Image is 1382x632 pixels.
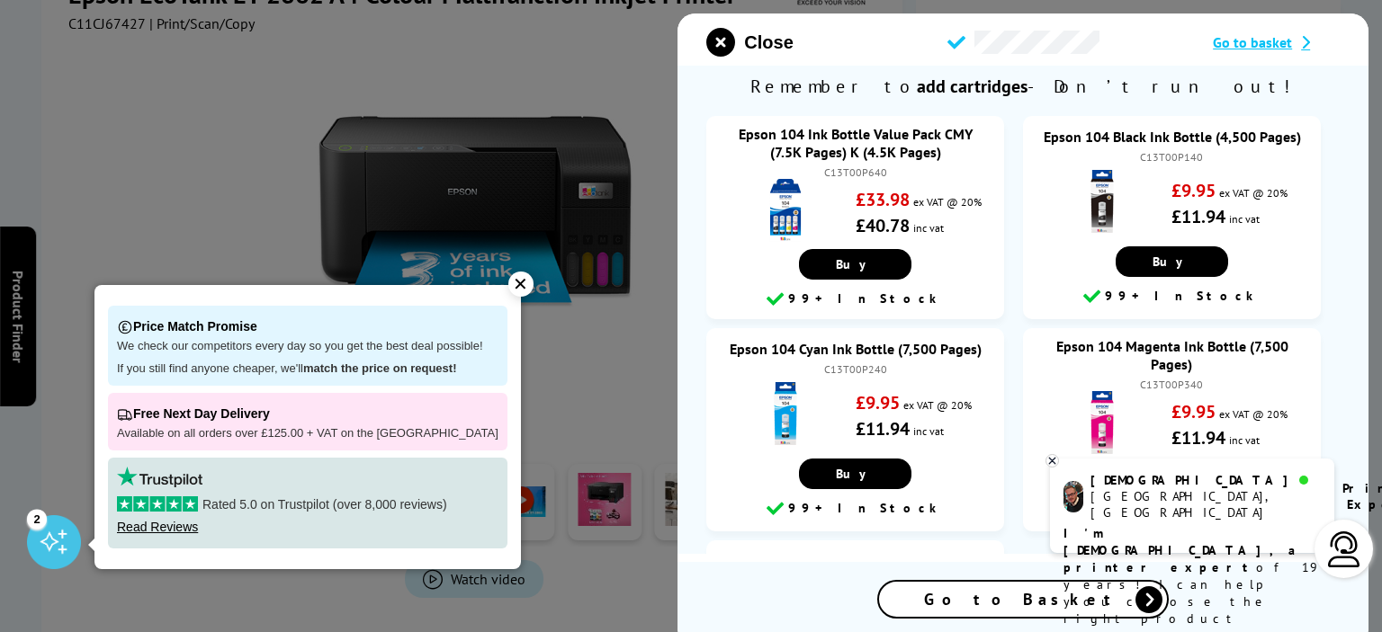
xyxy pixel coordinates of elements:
span: Buy [1153,254,1191,270]
a: Epson 104 Cyan Ink Bottle (7,500 Pages) [729,340,981,358]
strong: £11.94 [855,417,909,441]
a: Epson 104 Ink Bottle Value Pack CMY (7.5K Pages) K (4.5K Pages) [738,125,972,161]
div: 99+ In Stock [1032,501,1312,522]
a: Epson 104 Yellow Ink Bottle (7,500 Pages) [746,549,965,585]
b: add cartridges [917,75,1028,98]
span: Buy [836,466,875,482]
span: Buy [836,256,875,272]
span: inc vat [1229,433,1260,447]
p: Price Match Promise [117,315,498,339]
a: Epson 104 Black Ink Bottle (4,500 Pages) [1043,128,1300,146]
a: Go to basket [1213,33,1340,51]
p: Available on all orders over £125.00 + VAT on the [GEOGRAPHIC_DATA] [117,426,498,441]
div: C13T00P340 [1041,378,1303,391]
div: C13T00P140 [1041,150,1303,164]
span: ex VAT @ 20% [902,398,971,412]
b: I'm [DEMOGRAPHIC_DATA], a printer expert [1063,525,1301,575]
a: Epson 104 Magenta Ink Bottle (7,500 Pages) [1055,337,1288,373]
p: Rated 5.0 on Trustpilot (over 8,000 reviews) [117,496,498,512]
div: [DEMOGRAPHIC_DATA] [1090,472,1320,488]
span: ex VAT @ 20% [1219,186,1288,200]
div: C13T00P240 [724,362,986,376]
img: user-headset-light.svg [1326,531,1362,567]
div: ✕ [508,271,534,297]
strong: £11.94 [1171,205,1225,228]
a: Read Reviews [117,520,198,534]
p: Free Next Day Delivery [117,402,498,426]
img: stars-5.svg [117,496,198,512]
strong: £9.95 [1171,400,1216,423]
div: [GEOGRAPHIC_DATA], [GEOGRAPHIC_DATA] [1090,488,1320,521]
img: trustpilot rating [117,467,202,487]
span: ex VAT @ 20% [912,195,981,209]
span: inc vat [1229,212,1260,226]
strong: match the price on request! [303,361,456,375]
div: C13T00P640 [724,165,986,179]
strong: £40.78 [855,214,909,237]
div: 99+ In Stock [1032,286,1312,307]
div: 99+ In Stock [715,498,995,520]
div: 99+ In Stock [715,289,995,310]
span: Go to basket [1213,33,1292,51]
strong: £9.95 [855,391,899,414]
button: close modal [706,28,793,57]
strong: £33.98 [855,188,909,211]
strong: £11.94 [1171,426,1225,450]
p: of 19 years! I can help you choose the right product [1063,525,1321,628]
span: inc vat [912,424,943,438]
span: ex VAT @ 20% [1219,407,1288,421]
span: Close [744,32,793,53]
img: Epson 104 Cyan Ink Bottle (7,500 Pages) [754,382,817,445]
div: 2 [27,509,47,529]
img: Epson 104 Magenta Ink Bottle (7,500 Pages) [1071,391,1134,454]
a: Go to Basket [877,580,1169,619]
span: inc vat [912,221,943,235]
span: Go to Basket [924,589,1122,610]
p: We check our competitors every day so you get the best deal possible! [117,339,498,354]
strong: £9.95 [1171,179,1216,202]
p: If you still find anyone cheaper, we'll [117,361,498,377]
img: Epson 104 Black Ink Bottle (4,500 Pages) [1071,170,1134,233]
span: Remember to - Don’t run out! [678,66,1369,107]
img: Epson 104 Ink Bottle Value Pack CMY (7.5K Pages) K (4.5K Pages) [754,179,817,242]
img: chris-livechat.png [1063,481,1083,512]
